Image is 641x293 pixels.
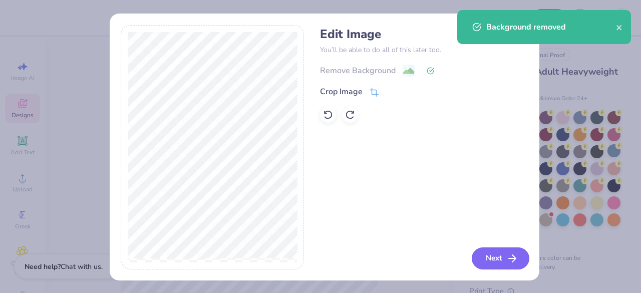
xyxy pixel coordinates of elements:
[320,45,528,55] p: You’ll be able to do all of this later too.
[472,247,529,269] button: Next
[320,86,363,98] div: Crop Image
[616,21,623,33] button: close
[486,21,616,33] div: Background removed
[320,27,528,42] h4: Edit Image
